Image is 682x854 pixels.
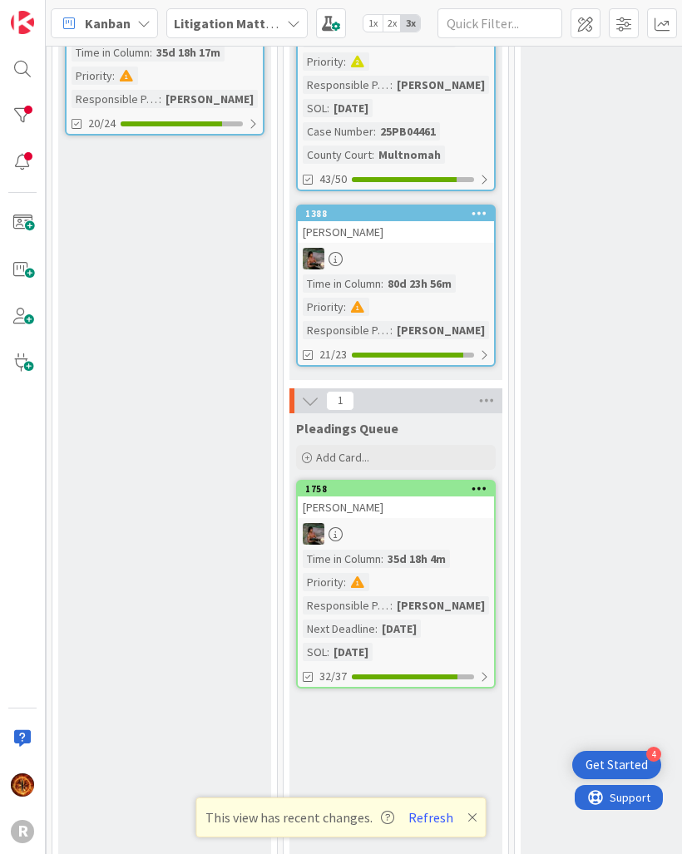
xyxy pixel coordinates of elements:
[298,206,494,243] div: 1388[PERSON_NAME]
[11,773,34,797] img: TR
[72,67,112,85] div: Priority
[298,221,494,243] div: [PERSON_NAME]
[112,67,115,85] span: :
[303,248,324,269] img: MW
[383,550,450,568] div: 35d 18h 4m
[383,15,402,32] span: 2x
[343,298,346,316] span: :
[316,450,369,465] span: Add Card...
[298,248,494,269] div: MW
[646,747,661,762] div: 4
[303,274,381,293] div: Time in Column
[152,43,225,62] div: 35d 18h 17m
[373,122,376,141] span: :
[390,321,393,339] span: :
[390,76,393,94] span: :
[319,170,347,188] span: 43/50
[329,99,373,117] div: [DATE]
[11,11,34,34] img: Visit kanbanzone.com
[376,122,440,141] div: 25PB04461
[327,99,329,117] span: :
[298,481,494,496] div: 1758
[383,274,456,293] div: 80d 23h 56m
[303,52,343,71] div: Priority
[374,146,445,164] div: Multnomah
[303,76,390,94] div: Responsible Paralegal
[375,620,378,638] span: :
[159,90,161,108] span: :
[393,76,489,94] div: [PERSON_NAME]
[401,15,420,32] span: 3x
[303,523,324,545] img: MW
[88,115,116,132] span: 20/24
[319,346,347,363] span: 21/23
[72,90,159,108] div: Responsible Paralegal
[303,146,372,164] div: County Court
[303,573,343,591] div: Priority
[327,643,329,661] span: :
[326,391,354,411] span: 1
[303,99,327,117] div: SOL
[586,757,648,773] div: Get Started
[305,483,494,495] div: 1758
[381,274,383,293] span: :
[205,807,394,827] span: This view has recent changes.
[298,523,494,545] div: MW
[72,43,150,62] div: Time in Column
[390,596,393,615] span: :
[298,496,494,518] div: [PERSON_NAME]
[161,90,258,108] div: [PERSON_NAME]
[437,8,562,38] input: Quick Filter...
[343,52,346,71] span: :
[572,751,661,779] div: Open Get Started checklist, remaining modules: 4
[363,15,383,32] span: 1x
[174,15,373,32] b: Litigation Matter Workflow (FL2)
[296,420,398,437] span: Pleadings Queue
[85,13,131,33] span: Kanban
[343,573,346,591] span: :
[303,550,381,568] div: Time in Column
[11,820,34,843] div: R
[35,2,76,22] span: Support
[303,596,390,615] div: Responsible Paralegal
[393,321,489,339] div: [PERSON_NAME]
[298,481,494,518] div: 1758[PERSON_NAME]
[319,668,347,685] span: 32/37
[303,321,390,339] div: Responsible Paralegal
[378,620,421,638] div: [DATE]
[303,643,327,661] div: SOL
[393,596,489,615] div: [PERSON_NAME]
[150,43,152,62] span: :
[298,206,494,221] div: 1388
[329,643,373,661] div: [DATE]
[303,298,343,316] div: Priority
[372,146,374,164] span: :
[305,208,494,220] div: 1388
[303,620,375,638] div: Next Deadline
[403,807,459,828] button: Refresh
[381,550,383,568] span: :
[303,122,373,141] div: Case Number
